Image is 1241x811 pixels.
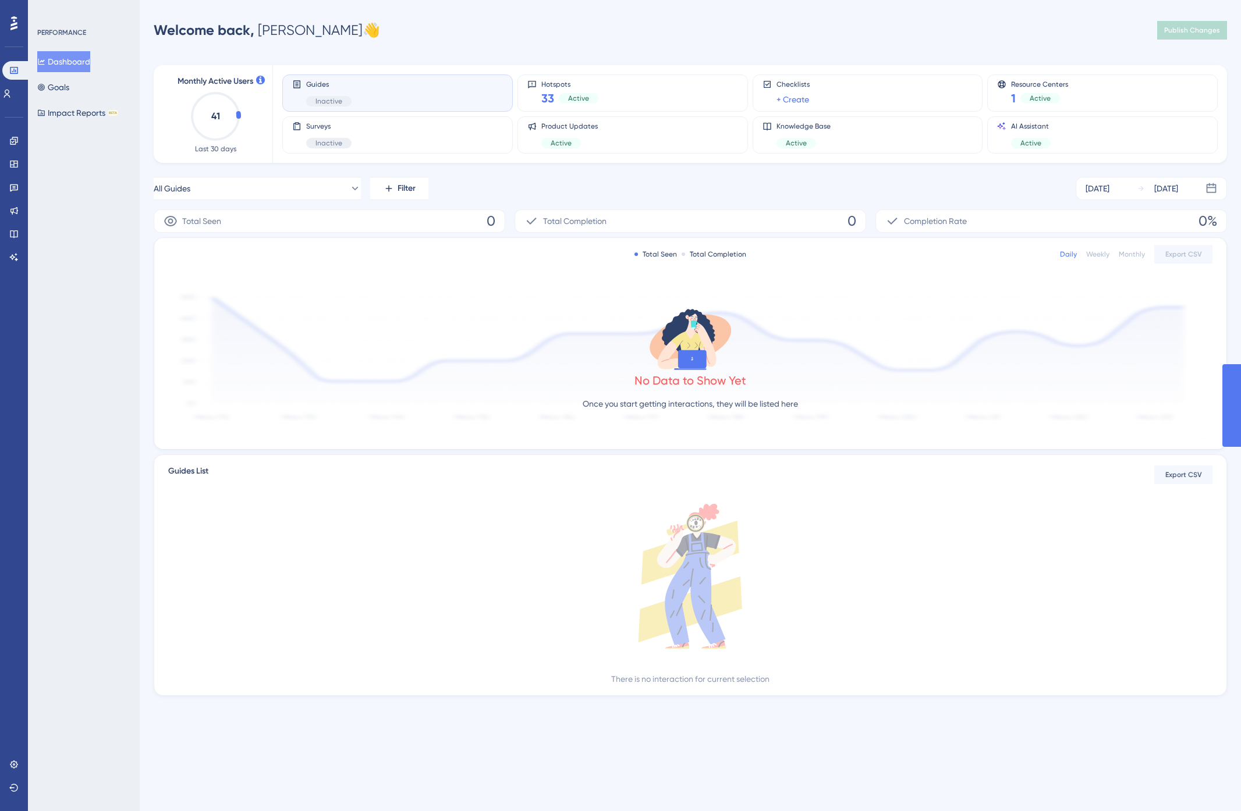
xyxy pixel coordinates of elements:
button: Filter [370,177,428,200]
span: Active [551,138,572,148]
span: Inactive [315,97,342,106]
span: Checklists [776,80,810,89]
div: [PERSON_NAME] 👋 [154,21,380,40]
div: No Data to Show Yet [634,372,746,389]
iframe: UserGuiding AI Assistant Launcher [1192,765,1227,800]
span: Total Seen [182,214,221,228]
span: 1 [1011,90,1016,106]
div: There is no interaction for current selection [611,672,770,686]
text: 41 [211,111,220,122]
div: [DATE] [1154,182,1178,195]
span: Monthly Active Users [178,74,253,88]
button: All Guides [154,177,361,200]
span: All Guides [154,182,190,195]
button: Impact ReportsBETA [37,102,118,123]
span: Last 30 days [195,144,236,154]
button: Dashboard [37,51,90,72]
span: Publish Changes [1164,26,1220,35]
span: Active [568,94,589,103]
span: Guides [306,80,352,89]
div: Weekly [1086,250,1109,259]
button: Export CSV [1154,465,1212,484]
span: 33 [541,90,554,106]
span: Guides List [168,464,208,485]
p: Once you start getting interactions, they will be listed here [583,397,798,411]
span: Welcome back, [154,22,254,38]
span: Hotspots [541,80,598,88]
span: Export CSV [1165,470,1202,479]
div: Total Completion [682,250,746,259]
div: PERFORMANCE [37,28,86,37]
div: Daily [1060,250,1077,259]
span: Total Completion [543,214,607,228]
span: Surveys [306,122,352,131]
span: Active [1030,94,1051,103]
span: Inactive [315,138,342,148]
button: Export CSV [1154,245,1212,264]
span: Product Updates [541,122,598,131]
span: Completion Rate [904,214,967,228]
span: 0 [487,212,495,230]
div: Monthly [1119,250,1145,259]
span: 0% [1199,212,1217,230]
span: Active [1020,138,1041,148]
div: Total Seen [634,250,677,259]
button: Publish Changes [1157,21,1227,40]
span: Active [786,138,807,148]
span: Resource Centers [1011,80,1068,88]
button: Goals [37,77,69,98]
span: Knowledge Base [776,122,831,131]
div: [DATE] [1086,182,1109,195]
a: + Create [776,93,809,106]
span: Filter [398,182,416,195]
span: 0 [848,212,856,230]
span: Export CSV [1165,250,1202,259]
span: AI Assistant [1011,122,1051,131]
div: BETA [108,110,118,116]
